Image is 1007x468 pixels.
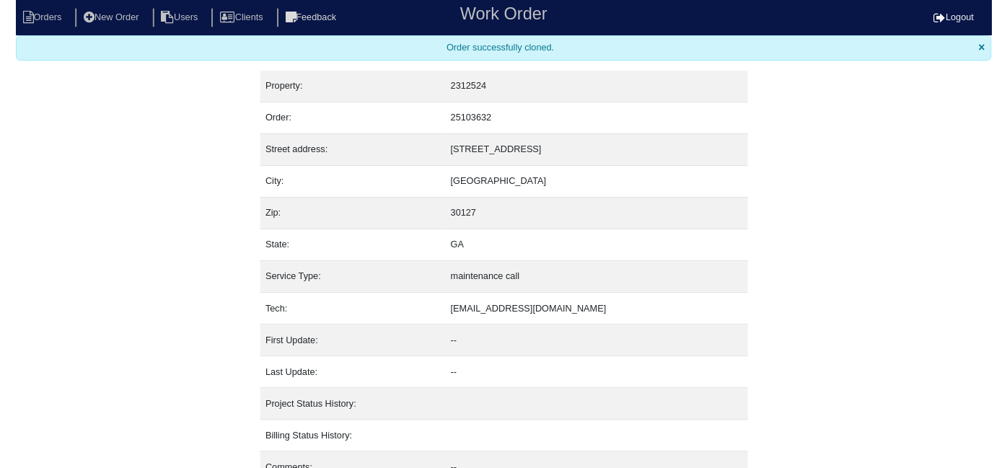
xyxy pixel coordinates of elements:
[439,299,748,332] td: [EMAIL_ADDRESS][DOMAIN_NAME]
[439,234,748,267] td: GA
[200,9,264,28] li: Clients
[61,12,137,23] a: New Order
[439,202,748,234] td: 30127
[140,9,198,28] li: Users
[250,267,439,299] td: Service Type:
[250,202,439,234] td: Zip:
[267,9,339,28] li: Feedback
[439,332,748,364] td: --
[250,105,439,137] td: Order:
[140,12,198,23] a: Users
[250,332,439,364] td: First Update:
[61,9,137,28] li: New Order
[250,299,439,332] td: Tech:
[250,72,439,105] td: Property:
[984,43,990,55] span: ×
[250,429,439,462] td: Billing Status History:
[250,397,439,429] td: Project Status History:
[439,364,748,397] td: --
[984,43,990,56] span: Close
[250,234,439,267] td: State:
[439,169,748,202] td: [GEOGRAPHIC_DATA]
[200,12,264,23] a: Clients
[439,267,748,299] td: maintenance call
[250,169,439,202] td: City:
[938,12,979,23] a: Logout
[439,72,748,105] td: 2312524
[439,105,748,137] td: 25103632
[250,137,439,169] td: Street address:
[439,137,748,169] td: [STREET_ADDRESS]
[250,364,439,397] td: Last Update:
